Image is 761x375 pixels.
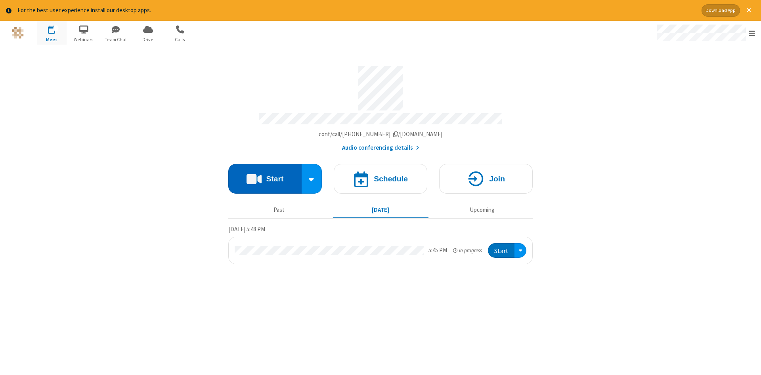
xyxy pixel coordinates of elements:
[439,164,533,194] button: Join
[342,143,419,152] button: Audio conferencing details
[228,225,265,233] span: [DATE] 5:48 PM
[333,203,428,218] button: [DATE]
[228,60,533,152] section: Account details
[228,164,302,194] button: Start
[319,130,443,138] span: Copy my meeting room link
[3,21,33,45] button: Logo
[302,164,322,194] div: Start conference options
[434,203,530,218] button: Upcoming
[266,175,283,183] h4: Start
[228,225,533,264] section: Today's Meetings
[743,4,755,17] button: Close alert
[514,243,526,258] div: Open menu
[334,164,427,194] button: Schedule
[231,203,327,218] button: Past
[649,21,761,45] div: Open menu
[17,6,696,15] div: For the best user experience install our desktop apps.
[133,36,163,43] span: Drive
[489,175,505,183] h4: Join
[54,25,59,31] div: 1
[165,36,195,43] span: Calls
[69,36,99,43] span: Webinars
[488,243,514,258] button: Start
[101,36,131,43] span: Team Chat
[453,247,482,254] em: in progress
[374,175,408,183] h4: Schedule
[319,130,443,139] button: Copy my meeting room linkCopy my meeting room link
[428,246,447,255] div: 5:45 PM
[37,36,67,43] span: Meet
[702,4,740,17] button: Download App
[12,27,24,39] img: QA Selenium DO NOT DELETE OR CHANGE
